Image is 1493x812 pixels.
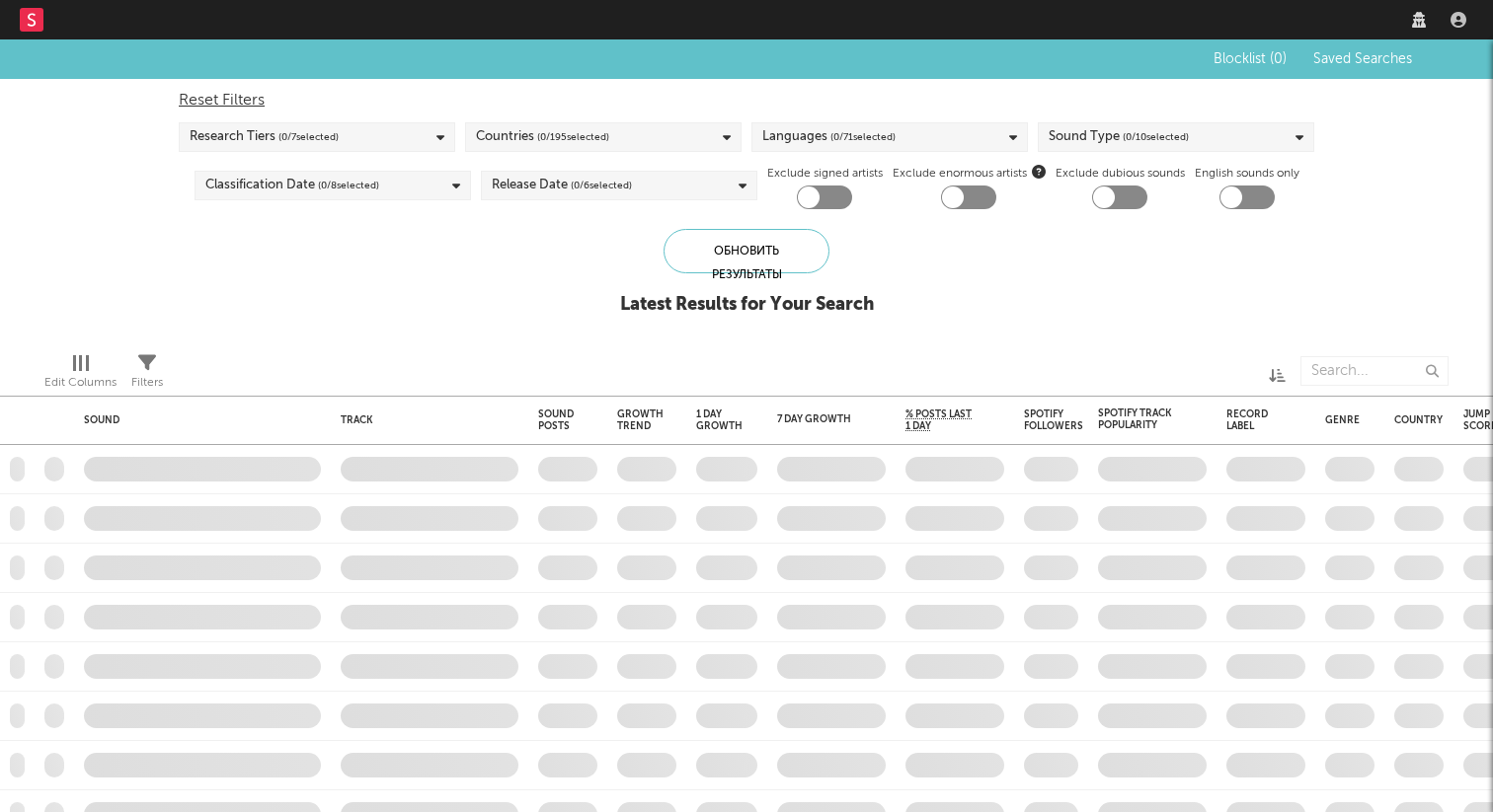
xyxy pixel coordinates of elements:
label: Exclude dubious sounds [1056,162,1185,185]
span: ( 0 / 71 selected) [830,125,896,149]
div: Genre [1325,414,1360,426]
div: Languages [762,125,896,149]
div: Обновить результаты [664,229,829,273]
button: Saved Searches [1307,51,1416,67]
div: Edit Columns [44,371,117,395]
button: Exclude enormous artists [1032,162,1046,181]
div: Filters [131,371,163,395]
div: Record Label [1226,408,1276,432]
div: Sound [84,414,311,426]
div: Classification Date [205,174,379,197]
div: Track [341,414,509,426]
span: Saved Searches [1313,52,1416,66]
span: ( 0 / 195 selected) [537,125,609,149]
div: Country [1394,414,1443,426]
div: Spotify Track Popularity [1098,407,1177,431]
span: ( 0 / 10 selected) [1123,125,1189,149]
span: Blocklist [1214,52,1287,66]
div: Release Date [492,174,632,197]
div: Edit Columns [44,346,117,404]
span: % Posts Last 1 Day [905,408,975,432]
div: Spotify Followers [1024,408,1083,432]
span: ( 0 ) [1270,52,1287,66]
div: Growth Trend [617,408,667,432]
label: English sounds only [1195,162,1299,185]
div: Countries [476,125,609,149]
span: Exclude enormous artists [893,162,1046,185]
label: Exclude signed artists [767,162,883,185]
div: Sound Type [1049,125,1189,149]
div: 1 Day Growth [696,408,743,432]
input: Search... [1300,356,1449,386]
div: Research Tiers [190,125,339,149]
span: ( 0 / 8 selected) [318,174,379,197]
span: ( 0 / 7 selected) [278,125,339,149]
div: Sound Posts [538,408,574,432]
span: ( 0 / 6 selected) [571,174,632,197]
div: 7 Day Growth [777,413,856,425]
div: Latest Results for Your Search [620,293,874,317]
div: Reset Filters [179,89,1314,112]
div: Filters [131,346,163,404]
